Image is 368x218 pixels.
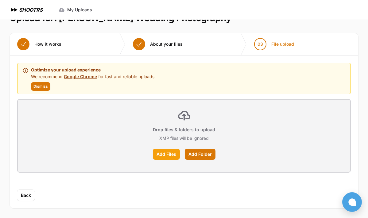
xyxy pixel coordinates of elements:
[55,4,96,15] a: My Uploads
[21,192,31,198] span: Back
[34,41,61,47] span: How it works
[19,6,43,13] h1: SHOOTRS
[17,190,35,201] button: Back
[159,135,209,141] p: XMP files will be ignored
[31,82,50,91] button: Dismiss
[10,6,19,13] img: SHOOTRS
[10,33,69,55] button: How it works
[64,74,97,79] a: Google Chrome
[342,192,362,212] button: Open chat window
[126,33,190,55] button: About your files
[33,84,48,89] span: Dismiss
[31,66,154,74] p: Optimize your upload experience
[258,41,263,47] span: 03
[271,41,294,47] span: File upload
[31,74,154,80] p: We recommend for fast and reliable uploads
[247,33,301,55] button: 03 File upload
[150,41,183,47] span: About your files
[10,6,43,13] a: SHOOTRS SHOOTRS
[153,127,215,133] p: Drop files & folders to upload
[67,7,92,13] span: My Uploads
[153,149,180,160] label: Add Files
[185,149,215,160] label: Add Folder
